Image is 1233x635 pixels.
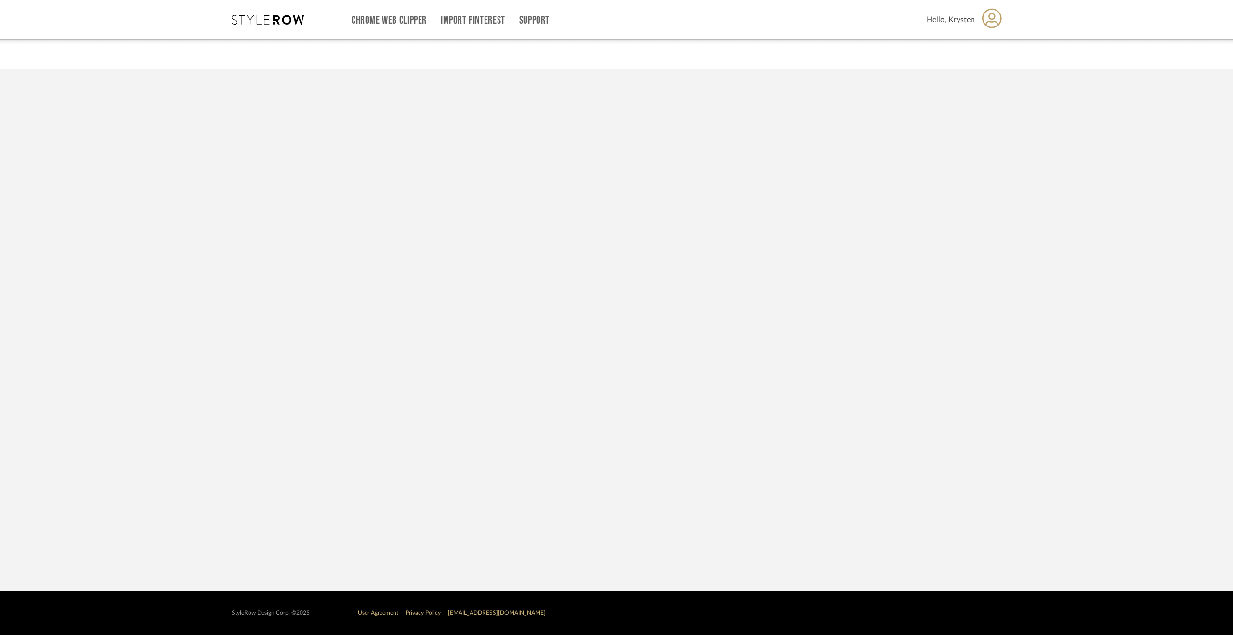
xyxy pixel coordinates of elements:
[448,610,546,616] a: [EMAIL_ADDRESS][DOMAIN_NAME]
[927,14,975,26] span: Hello, Krysten
[352,16,427,25] a: Chrome Web Clipper
[519,16,550,25] a: Support
[406,610,441,616] a: Privacy Policy
[232,609,310,617] div: StyleRow Design Corp. ©2025
[441,16,505,25] a: Import Pinterest
[358,610,398,616] a: User Agreement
